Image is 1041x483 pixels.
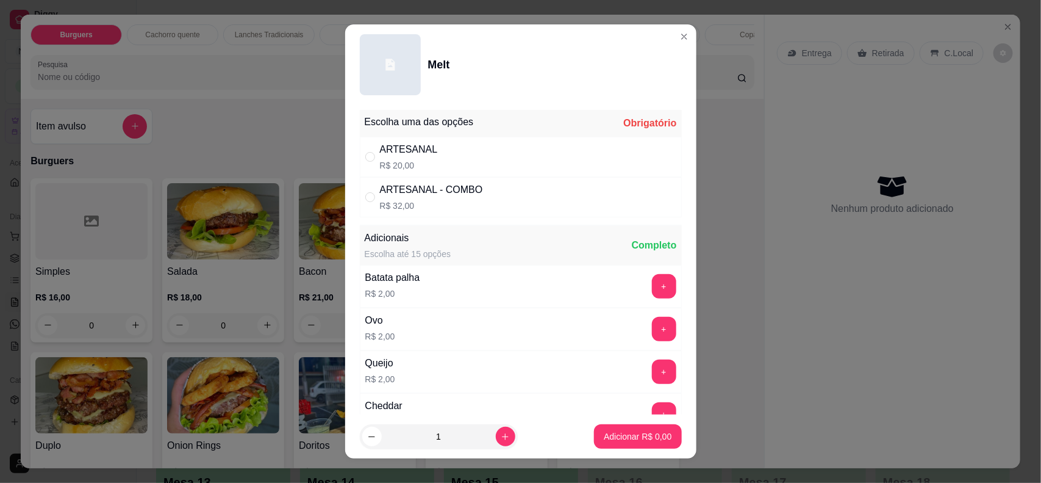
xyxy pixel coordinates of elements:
button: add [652,274,676,299]
p: R$ 20,00 [380,159,438,172]
button: increase-product-quantity [496,427,515,446]
button: decrease-product-quantity [362,427,382,446]
div: Cheddar [365,399,402,413]
div: Completo [632,238,677,253]
p: R$ 2,00 [365,288,420,300]
div: ARTESANAL [380,142,438,157]
div: Ovo [365,313,395,328]
div: Queijo [365,356,395,371]
p: R$ 2,00 [365,373,395,385]
button: add [652,360,676,384]
div: Escolha até 15 opções [365,248,451,260]
p: R$ 2,00 [365,330,395,343]
button: Adicionar R$ 0,00 [594,424,681,449]
p: R$ 32,00 [380,200,483,212]
div: Adicionais [365,231,451,245]
p: Adicionar R$ 0,00 [604,430,671,443]
div: Melt [428,56,450,73]
button: add [652,317,676,341]
div: Escolha uma das opções [365,115,474,129]
button: add [652,402,676,427]
div: Batata palha [365,271,420,285]
button: Close [674,27,694,46]
div: ARTESANAL - COMBO [380,183,483,197]
div: Obrigatório [623,116,676,131]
